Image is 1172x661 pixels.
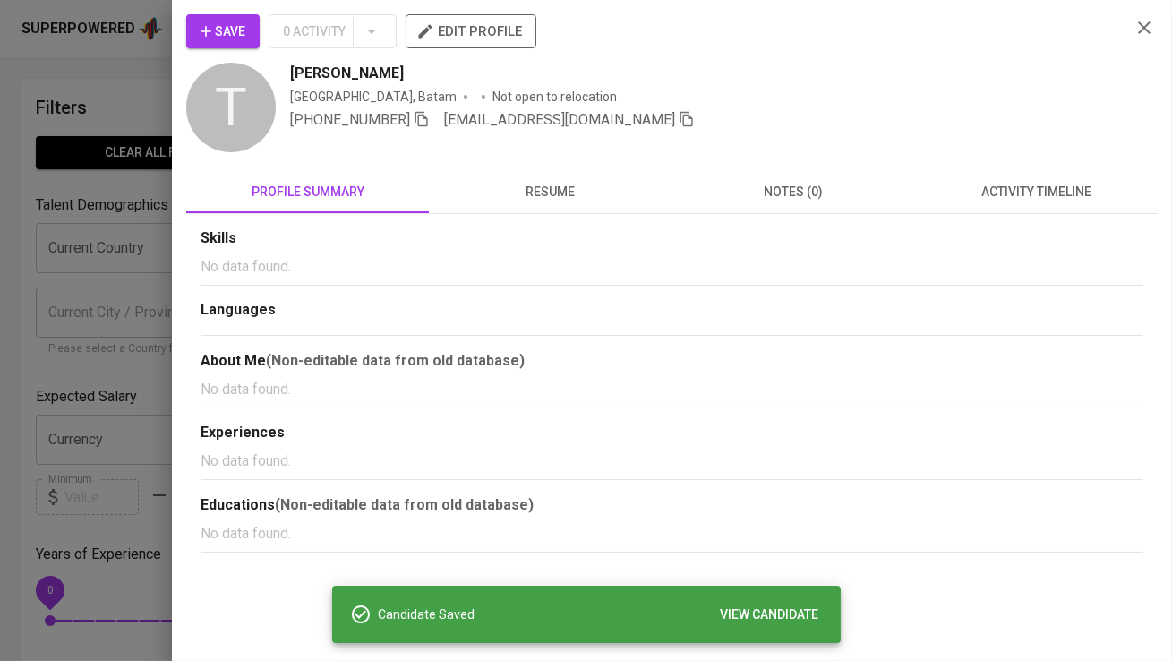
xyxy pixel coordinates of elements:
p: No data found. [201,379,1143,400]
p: No data found. [201,451,1143,472]
span: notes (0) [683,181,904,203]
a: edit profile [406,23,536,38]
span: [EMAIL_ADDRESS][DOMAIN_NAME] [444,111,675,128]
span: [PHONE_NUMBER] [290,111,410,128]
span: activity timeline [926,181,1147,203]
div: Candidate Saved [379,598,826,631]
span: edit profile [420,20,522,43]
div: [GEOGRAPHIC_DATA], Batam [290,88,457,106]
span: VIEW CANDIDATE [721,604,819,626]
p: Not open to relocation [492,88,617,106]
div: Skills [201,228,1143,249]
button: Save [186,14,260,48]
div: Languages [201,300,1143,321]
span: [PERSON_NAME] [290,63,404,84]
span: profile summary [197,181,418,203]
p: No data found. [201,523,1143,545]
div: About Me [201,350,1143,372]
button: edit profile [406,14,536,48]
span: Save [201,21,245,43]
b: (Non-editable data from old database) [275,496,534,513]
p: No data found. [201,256,1143,278]
div: Educations [201,494,1143,516]
span: resume [440,181,661,203]
div: Experiences [201,423,1143,443]
b: (Non-editable data from old database) [266,352,525,369]
div: T [186,63,276,152]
